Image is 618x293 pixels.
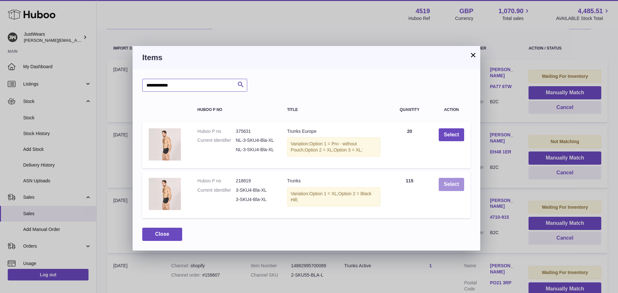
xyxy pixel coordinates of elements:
div: Variation: [287,137,380,157]
span: Option 3 = XL; [333,147,362,152]
h3: Items [142,52,471,63]
button: Select [439,128,464,142]
img: Trunks [149,178,181,210]
td: 115 [387,171,432,218]
dd: NL-3-SKU4-Bla-XL [236,137,274,143]
span: Close [155,231,169,237]
dt: Current Identifier [197,187,236,193]
th: Quantity [387,101,432,118]
dd: NL-3-SKU4-Bla-XL [236,147,274,153]
dt: Huboo P no [197,128,236,134]
th: Action [432,101,471,118]
dd: 3-SKU4-Bla-XL [236,187,274,193]
div: Trunks [287,178,380,184]
dt: Huboo P no [197,178,236,184]
dd: 3-SKU4-Bla-XL [236,197,274,203]
img: Trunks Europe [149,128,181,160]
span: Option 1 = XL; [309,191,338,196]
dt: Current Identifier [197,137,236,143]
button: Close [142,228,182,241]
dd: 218819 [236,178,274,184]
button: Select [439,178,464,191]
dd: 375631 [236,128,274,134]
th: Title [281,101,387,118]
div: Trunks Europe [287,128,380,134]
th: Huboo P no [191,101,281,118]
div: Variation: [287,187,380,206]
span: Option 1 = Pro - without Pouch; [291,141,357,152]
span: Option 2 = XL; [304,147,333,152]
button: × [469,51,477,59]
td: 20 [387,122,432,169]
